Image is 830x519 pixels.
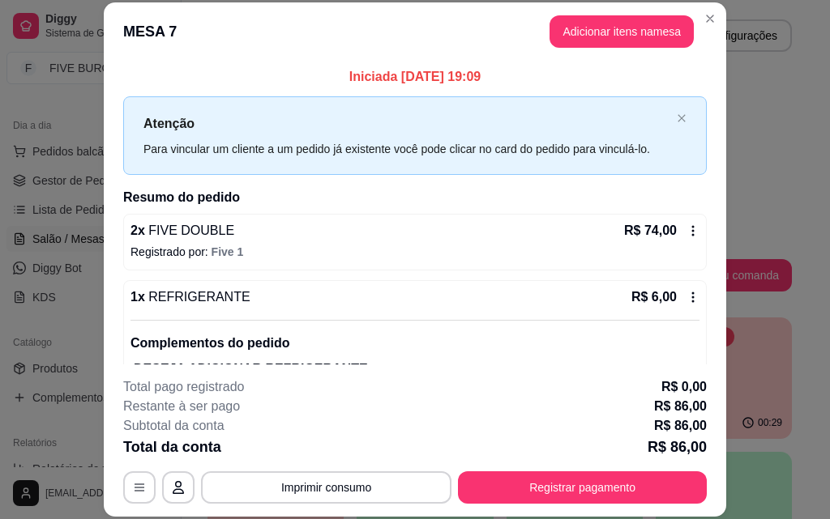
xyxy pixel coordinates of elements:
p: R$ 6,00 [631,287,677,307]
span: close [677,113,687,123]
button: Imprimir consumo [201,471,451,504]
p: Complementos do pedido [130,334,700,353]
p: DESEJA ADICIONAR REFRIGERANTE [134,359,700,379]
p: R$ 86,00 [654,416,707,436]
div: Para vincular um cliente a um pedido já existente você pode clicar no card do pedido para vinculá... [143,140,670,158]
p: 1 x [130,287,250,307]
button: Registrar pagamento [458,471,707,504]
p: Atenção [143,113,670,134]
p: Subtotal da conta [123,416,225,436]
p: Total da conta [123,436,221,458]
span: Five 1 [212,245,244,258]
p: Registrado por: [130,244,700,260]
p: Iniciada [DATE] 19:09 [123,67,707,87]
header: MESA 7 [104,2,726,61]
p: 2 x [130,221,234,240]
button: Adicionar itens namesa [550,15,694,48]
p: R$ 0,00 [661,377,707,397]
button: Close [697,6,723,32]
p: Restante à ser pago [123,397,240,416]
p: Total pago registrado [123,377,244,397]
p: R$ 74,00 [624,221,677,240]
h2: Resumo do pedido [123,188,707,207]
span: REFRIGERANTE [145,290,250,304]
p: R$ 86,00 [648,436,707,458]
button: close [677,113,687,124]
span: FIVE DOUBLE [145,223,234,237]
p: R$ 86,00 [654,397,707,416]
